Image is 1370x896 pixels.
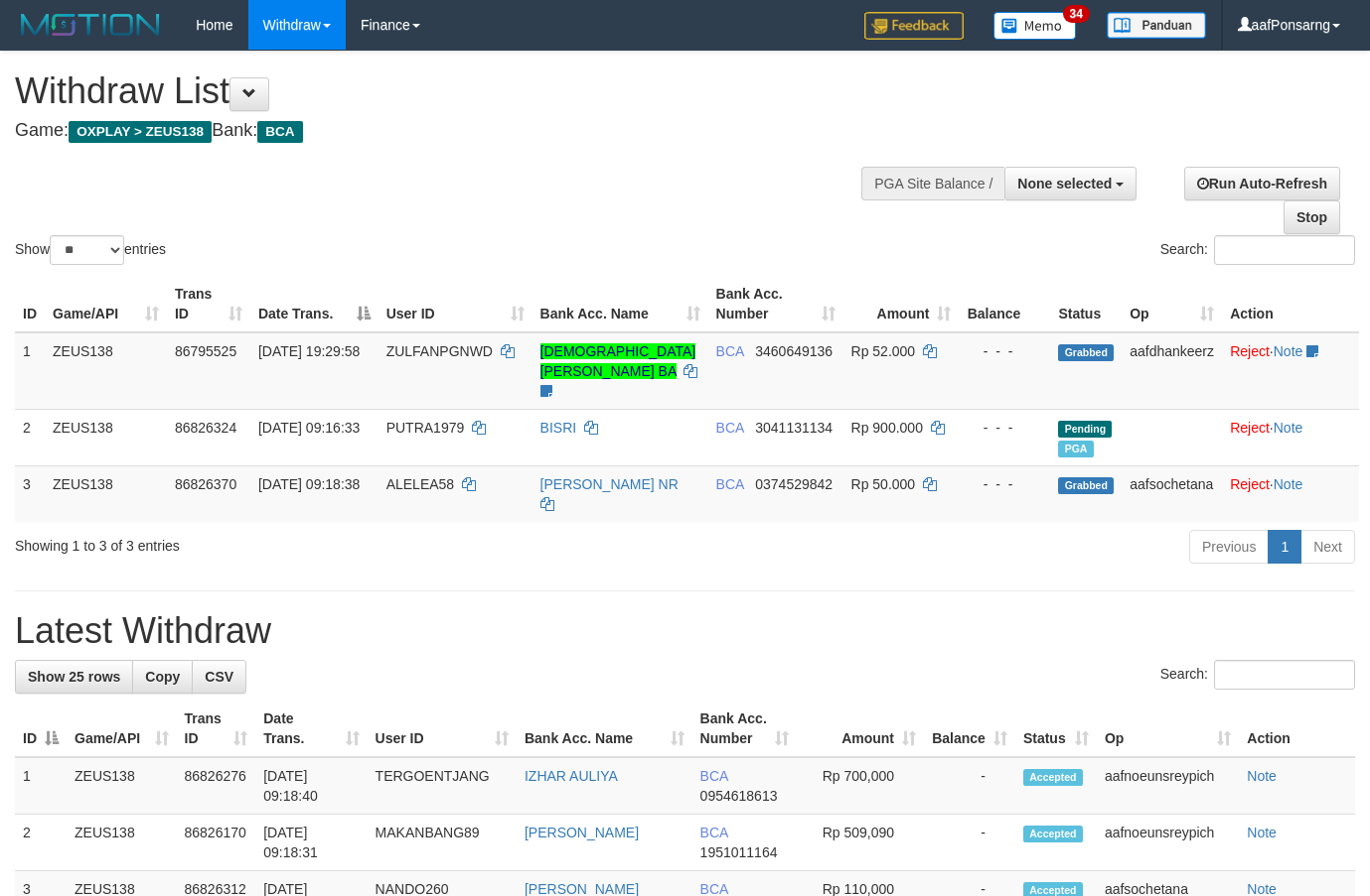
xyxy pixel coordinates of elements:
[924,701,1015,757] th: Balance: activate to sort column ascending
[255,757,367,815] td: [DATE] 09:18:40
[1004,167,1137,200] button: None selected
[386,420,465,436] span: PUTRA1979
[250,276,379,332] th: Date Trans.: activate to sort column descending
[1184,167,1340,200] a: Run Auto-Refresh
[755,420,833,436] span: Copy 3041131134 to clipboard
[1023,826,1083,842] span: Accepted
[1268,530,1301,564] a: 1
[28,669,120,685] span: Show 25 rows
[700,844,778,860] span: Copy 1951011164 to clipboard
[1222,409,1359,465] td: ·
[1107,12,1206,39] img: panduan.png
[716,343,744,359] span: BCA
[967,474,1042,494] div: - - -
[192,660,246,694] a: CSV
[1222,276,1359,332] th: Action
[15,815,67,871] td: 2
[716,476,744,492] span: BCA
[843,276,960,332] th: Amount: activate to sort column ascending
[167,276,250,332] th: Trans ID: activate to sort column ascending
[708,276,843,332] th: Bank Acc. Number: activate to sort column ascending
[1097,701,1239,757] th: Op: activate to sort column ascending
[15,10,166,40] img: MOTION_logo.png
[15,757,67,815] td: 1
[1222,332,1359,410] td: ·
[1230,476,1270,492] a: Reject
[175,476,236,492] span: 86826370
[924,815,1015,871] td: -
[1214,660,1355,690] input: Search:
[1058,344,1114,361] span: Grabbed
[255,701,367,757] th: Date Trans.: activate to sort column ascending
[177,701,256,757] th: Trans ID: activate to sort column ascending
[1284,200,1340,234] a: Stop
[517,701,692,757] th: Bank Acc. Name: activate to sort column ascending
[700,825,728,840] span: BCA
[993,12,1077,40] img: Button%20Memo.svg
[1300,530,1355,564] a: Next
[379,276,533,332] th: User ID: activate to sort column ascending
[175,343,236,359] span: 86795525
[67,757,177,815] td: ZEUS138
[1189,530,1269,564] a: Previous
[177,757,256,815] td: 86826276
[1222,465,1359,522] td: ·
[1214,235,1355,265] input: Search:
[45,276,167,332] th: Game/API: activate to sort column ascending
[45,332,167,410] td: ZEUS138
[15,701,67,757] th: ID: activate to sort column descending
[851,476,916,492] span: Rp 50.000
[540,476,679,492] a: [PERSON_NAME] NR
[69,121,212,143] span: OXPLAY > ZEUS138
[175,420,236,436] span: 86826324
[15,235,166,265] label: Show entries
[1015,701,1097,757] th: Status: activate to sort column ascending
[15,528,556,556] div: Showing 1 to 3 of 3 entries
[1274,476,1303,492] a: Note
[959,276,1050,332] th: Balance
[1063,5,1090,23] span: 34
[15,332,45,410] td: 1
[67,701,177,757] th: Game/API: activate to sort column ascending
[45,465,167,522] td: ZEUS138
[797,757,924,815] td: Rp 700,000
[797,815,924,871] td: Rp 509,090
[205,669,233,685] span: CSV
[386,476,455,492] span: ALELEA58
[1097,815,1239,871] td: aafnoeunsreypich
[132,660,193,694] a: Copy
[755,343,833,359] span: Copy 3460649136 to clipboard
[700,788,778,804] span: Copy 0954618613 to clipboard
[716,420,744,436] span: BCA
[258,476,360,492] span: [DATE] 09:18:38
[1247,768,1277,784] a: Note
[540,420,577,436] a: BISRI
[1058,441,1093,457] span: Marked by aafnoeunsreypich
[15,660,133,694] a: Show 25 rows
[145,669,180,685] span: Copy
[257,121,302,143] span: BCA
[1274,343,1303,359] a: Note
[255,815,367,871] td: [DATE] 09:18:31
[258,343,360,359] span: [DATE] 19:29:58
[1122,465,1222,522] td: aafsochetana
[967,341,1042,361] div: - - -
[1058,421,1112,438] span: Pending
[540,343,696,379] a: [DEMOGRAPHIC_DATA][PERSON_NAME] BA
[1160,660,1355,690] label: Search:
[525,768,618,784] a: IZHAR AULIYA
[258,420,360,436] span: [DATE] 09:16:33
[755,476,833,492] span: Copy 0374529842 to clipboard
[368,815,517,871] td: MAKANBANG89
[924,757,1015,815] td: -
[45,409,167,465] td: ZEUS138
[15,276,45,332] th: ID
[67,815,177,871] td: ZEUS138
[15,71,893,111] h1: Withdraw List
[15,409,45,465] td: 2
[177,815,256,871] td: 86826170
[1230,420,1270,436] a: Reject
[1050,276,1122,332] th: Status
[851,420,923,436] span: Rp 900.000
[368,701,517,757] th: User ID: activate to sort column ascending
